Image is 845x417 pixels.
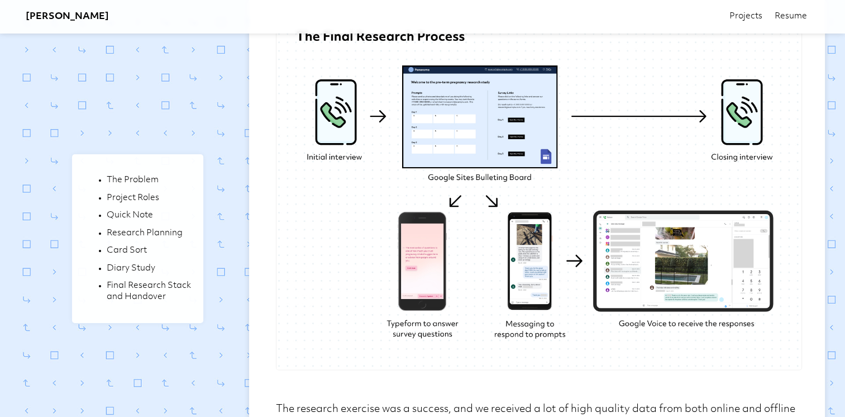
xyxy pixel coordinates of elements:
a: Card Sort [107,245,191,257]
a: Resume [775,11,807,22]
a: Projects [729,11,762,22]
a: Project Roles [107,193,191,204]
a: Quick Note [107,210,191,221]
a: Final Research Stackand Handover [107,281,191,302]
a: Research Planning [107,228,191,239]
a: [PERSON_NAME] [26,10,109,23]
a: The Problem [107,175,191,186]
a: Diary Study [107,263,191,274]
